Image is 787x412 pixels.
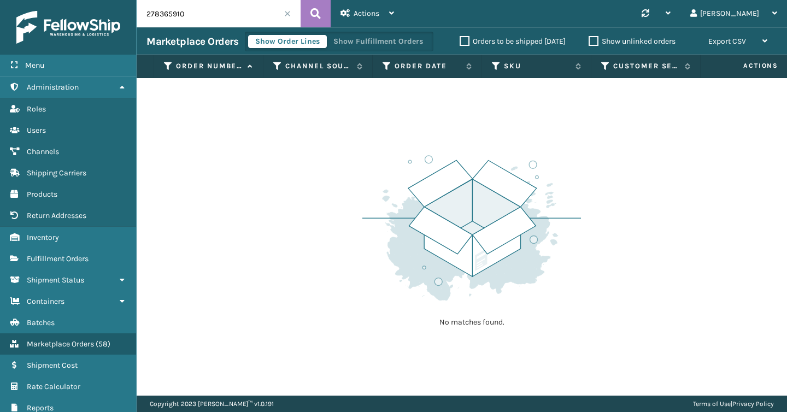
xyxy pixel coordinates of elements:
[25,61,44,70] span: Menu
[27,126,46,135] span: Users
[708,37,746,46] span: Export CSV
[27,382,80,391] span: Rate Calculator
[146,35,238,48] h3: Marketplace Orders
[16,11,120,44] img: logo
[460,37,566,46] label: Orders to be shipped [DATE]
[693,400,731,408] a: Terms of Use
[589,37,676,46] label: Show unlinked orders
[326,35,430,48] button: Show Fulfillment Orders
[504,61,570,71] label: SKU
[27,83,79,92] span: Administration
[354,9,379,18] span: Actions
[27,361,78,370] span: Shipment Cost
[27,104,46,114] span: Roles
[150,396,274,412] p: Copyright 2023 [PERSON_NAME]™ v 1.0.191
[709,57,785,75] span: Actions
[693,396,774,412] div: |
[27,297,64,306] span: Containers
[27,190,57,199] span: Products
[613,61,679,71] label: Customer Service Order Number
[27,339,94,349] span: Marketplace Orders
[27,168,86,178] span: Shipping Carriers
[27,318,55,327] span: Batches
[248,35,327,48] button: Show Order Lines
[96,339,110,349] span: ( 58 )
[27,147,59,156] span: Channels
[176,61,242,71] label: Order Number
[285,61,351,71] label: Channel Source
[732,400,774,408] a: Privacy Policy
[27,233,59,242] span: Inventory
[27,275,84,285] span: Shipment Status
[27,211,86,220] span: Return Addresses
[395,61,461,71] label: Order Date
[27,254,89,263] span: Fulfillment Orders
